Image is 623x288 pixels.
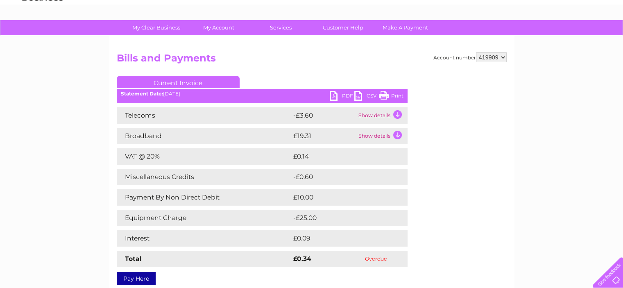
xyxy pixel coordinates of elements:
td: Show details [356,107,408,124]
a: PDF [330,91,354,103]
a: Telecoms [522,35,547,41]
img: logo.png [22,21,63,46]
td: -£3.60 [291,107,356,124]
a: Make A Payment [372,20,439,35]
td: Equipment Charge [117,210,291,226]
td: Telecoms [117,107,291,124]
a: 0333 014 3131 [469,4,525,14]
div: Clear Business is a trading name of Verastar Limited (registered in [GEOGRAPHIC_DATA] No. 3667643... [118,5,505,40]
td: £0.14 [291,148,387,165]
td: Broadband [117,128,291,144]
a: Contact [569,35,589,41]
td: £10.00 [291,189,391,206]
td: Show details [356,128,408,144]
td: Interest [117,230,291,247]
td: Payment By Non Direct Debit [117,189,291,206]
a: CSV [354,91,379,103]
a: Print [379,91,403,103]
div: [DATE] [117,91,408,97]
td: Miscellaneous Credits [117,169,291,185]
a: My Account [185,20,252,35]
strong: £0.34 [293,255,311,263]
a: Current Invoice [117,76,240,88]
a: My Clear Business [122,20,190,35]
td: -£0.60 [291,169,390,185]
a: Services [247,20,315,35]
td: -£25.00 [291,210,392,226]
div: Account number [433,52,507,62]
b: Statement Date: [121,91,163,97]
strong: Total [125,255,142,263]
td: £0.09 [291,230,389,247]
a: Log out [596,35,615,41]
a: Customer Help [309,20,377,35]
td: Overdue [344,251,407,267]
a: Energy [499,35,517,41]
td: VAT @ 20% [117,148,291,165]
td: £19.31 [291,128,356,144]
h2: Bills and Payments [117,52,507,68]
a: Pay Here [117,272,156,285]
a: Water [479,35,494,41]
a: Blog [552,35,564,41]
